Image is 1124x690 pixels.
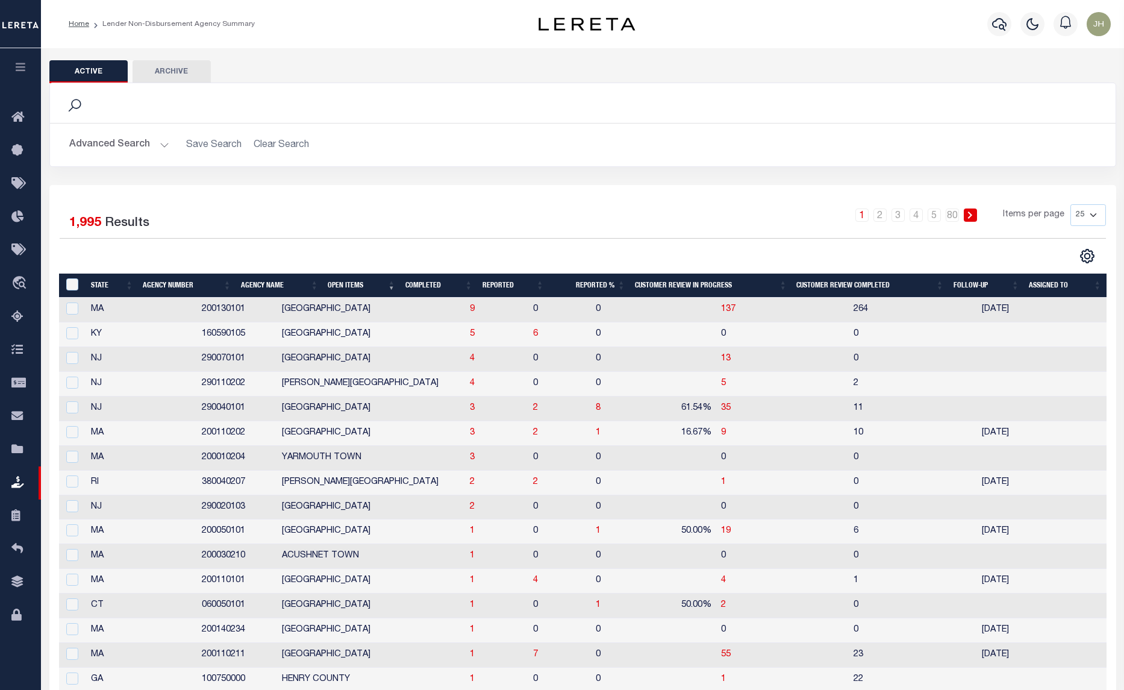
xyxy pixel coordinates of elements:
td: 290110202 [197,372,277,397]
td: [DATE] [977,421,1039,446]
td: [DATE] [977,569,1039,594]
td: 0 [716,618,849,643]
td: [PERSON_NAME][GEOGRAPHIC_DATA] [277,372,464,397]
img: svg+xml;base64,PHN2ZyB4bWxucz0iaHR0cDovL3d3dy53My5vcmcvMjAwMC9zdmciIHBvaW50ZXItZXZlbnRzPSJub25lIi... [1087,12,1111,36]
span: 35 [721,404,731,412]
span: 1 [596,527,601,535]
a: 3 [470,453,475,462]
a: 19 [721,527,731,535]
td: 50.00% [649,519,716,544]
td: 0 [528,495,592,520]
td: 0 [591,298,649,322]
span: 1,995 [69,217,101,230]
th: MBACode [59,274,86,298]
td: 0 [849,544,977,569]
a: 9 [721,428,726,437]
a: 3 [470,428,475,437]
td: MA [86,569,197,594]
span: 2 [533,428,538,437]
td: 0 [528,298,592,322]
button: Advanced Search [69,133,169,157]
span: 137 [721,305,735,313]
td: [GEOGRAPHIC_DATA] [277,618,464,643]
td: [GEOGRAPHIC_DATA] [277,519,464,544]
td: 10 [849,421,977,446]
a: 4 [470,354,475,363]
a: 1 [855,209,869,222]
a: 4 [910,209,923,222]
span: 1 [596,601,601,609]
td: 200110202 [197,421,277,446]
td: [DATE] [977,298,1039,322]
td: 0 [591,643,649,668]
td: 290020103 [197,495,277,520]
td: 200110101 [197,569,277,594]
td: [DATE] [977,519,1039,544]
span: 2 [470,503,475,511]
a: 2 [533,478,538,486]
a: 5 [470,330,475,338]
td: [GEOGRAPHIC_DATA] [277,322,464,347]
span: 7 [533,650,538,659]
td: MA [86,446,197,471]
td: 0 [528,544,592,569]
a: 4 [721,576,726,585]
td: 0 [528,372,592,397]
th: Follow-up: activate to sort column ascending [949,274,1024,298]
a: 1 [470,576,475,585]
td: 200110211 [197,643,277,668]
a: 1 [470,551,475,560]
td: [GEOGRAPHIC_DATA] [277,594,464,618]
a: 1 [470,650,475,659]
td: [GEOGRAPHIC_DATA] [277,569,464,594]
td: [GEOGRAPHIC_DATA] [277,347,464,372]
td: 0 [528,618,592,643]
td: 6 [849,519,977,544]
span: 6 [533,330,538,338]
a: 5 [721,379,726,387]
td: [DATE] [977,618,1039,643]
td: 0 [849,618,977,643]
td: NJ [86,397,197,421]
td: [DATE] [977,471,1039,495]
td: 1 [849,569,977,594]
span: 1 [596,428,601,437]
td: KY [86,322,197,347]
li: Lender Non-Disbursement Agency Summary [89,19,255,30]
td: 0 [591,347,649,372]
span: Items per page [1003,209,1064,222]
th: Customer Review In Progress: activate to sort column ascending [630,274,792,298]
td: 200010204 [197,446,277,471]
td: 0 [849,347,977,372]
td: 0 [716,495,849,520]
a: 1 [470,626,475,634]
td: [GEOGRAPHIC_DATA] [277,495,464,520]
td: [DATE] [977,643,1039,668]
a: 1 [721,675,726,683]
a: 13 [721,354,731,363]
label: Results [105,214,149,233]
a: 3 [470,404,475,412]
td: [GEOGRAPHIC_DATA] [277,298,464,322]
td: [GEOGRAPHIC_DATA] [277,421,464,446]
a: 4 [470,379,475,387]
td: 0 [591,544,649,569]
a: 2 [470,478,475,486]
td: 0 [591,569,649,594]
td: 16.67% [649,421,716,446]
i: travel_explore [11,276,31,292]
a: 1 [470,527,475,535]
th: State: activate to sort column ascending [86,274,139,298]
td: 0 [528,519,592,544]
td: NJ [86,495,197,520]
td: MA [86,618,197,643]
